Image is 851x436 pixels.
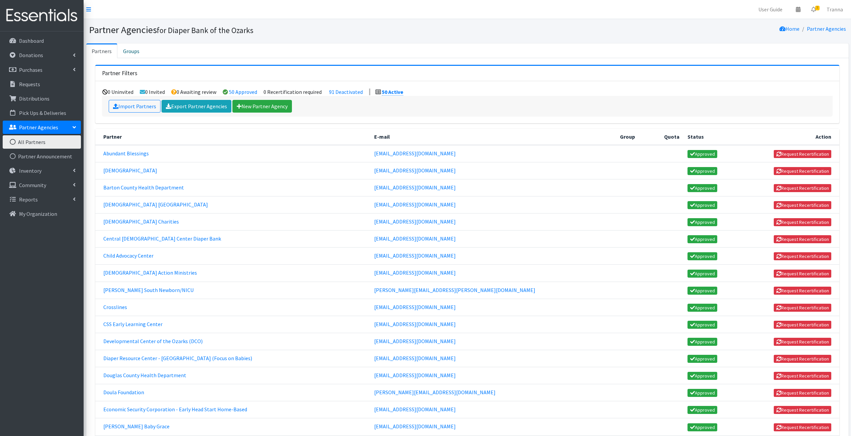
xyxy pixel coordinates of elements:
li: 0 Invited [140,89,165,95]
a: [PERSON_NAME] South Newborn/NICU [103,287,194,293]
a: [EMAIL_ADDRESS][DOMAIN_NAME] [374,252,456,259]
a: Dashboard [3,34,81,47]
button: Request Recertification [774,252,831,260]
a: User Guide [753,3,788,16]
span: Approved [687,167,717,175]
span: Approved [687,423,717,431]
a: Home [779,25,800,32]
button: Request Recertification [774,355,831,363]
span: Approved [687,304,717,312]
th: E-mail [370,129,616,145]
a: 91 Deactivated [329,89,363,95]
span: Approved [687,252,717,260]
small: for Diaper Bank of the Ozarks [157,25,253,35]
a: Central [DEMOGRAPHIC_DATA] Center Diaper Bank [103,235,221,242]
a: Inventory [3,164,81,177]
a: Crosslines [103,304,127,310]
p: Purchases [19,66,42,73]
span: Approved [687,184,717,192]
button: Request Recertification [774,321,831,329]
h3: Partner Filters [102,70,137,77]
span: Approved [687,389,717,397]
a: CSS Early Learning Center [103,321,163,327]
a: [EMAIL_ADDRESS][DOMAIN_NAME] [374,269,456,276]
a: Douglas County Health Department [103,372,186,379]
a: Partners [86,43,117,58]
a: Economic Security Corporation - Early Head Start Home-Based [103,406,247,413]
button: Request Recertification [774,235,831,243]
button: Request Recertification [774,406,831,414]
a: Community [3,178,81,192]
a: Requests [3,78,81,91]
button: Request Recertification [774,372,831,380]
p: Distributions [19,95,49,102]
th: Partner [95,129,370,145]
a: Pick Ups & Deliveries [3,106,81,120]
a: Import Partners [109,100,161,113]
th: Status [683,129,738,145]
button: Request Recertification [774,167,831,175]
a: Child Advocacy Center [103,252,153,259]
p: Requests [19,81,40,88]
a: [PERSON_NAME][EMAIL_ADDRESS][DOMAIN_NAME] [374,389,496,396]
span: 3 [815,6,820,10]
span: Approved [687,287,717,295]
span: Approved [687,150,717,158]
span: Approved [687,355,717,363]
a: Export Partner Agencies [162,100,231,113]
a: [EMAIL_ADDRESS][DOMAIN_NAME] [374,372,456,379]
li: 0 Uninvited [102,89,133,95]
button: Request Recertification [774,287,831,295]
a: Diaper Resource Center - [GEOGRAPHIC_DATA] (Focus on Babies) [103,355,252,361]
a: [EMAIL_ADDRESS][DOMAIN_NAME] [374,338,456,344]
a: Partner Agencies [3,121,81,134]
a: [EMAIL_ADDRESS][DOMAIN_NAME] [374,235,456,242]
a: Abundant Blessings [103,150,149,157]
th: Group [616,129,649,145]
a: [DEMOGRAPHIC_DATA] Charities [103,218,179,225]
p: Community [19,182,46,188]
a: New Partner Agency [232,100,292,113]
a: [PERSON_NAME][EMAIL_ADDRESS][PERSON_NAME][DOMAIN_NAME] [374,287,535,293]
li: 0 Recertification required [263,89,322,95]
a: 50 Approved [229,89,257,95]
a: Partner Agencies [807,25,846,32]
a: [EMAIL_ADDRESS][DOMAIN_NAME] [374,201,456,208]
span: Approved [687,201,717,209]
button: Request Recertification [774,150,831,158]
span: Approved [687,270,717,278]
img: HumanEssentials [3,4,81,27]
a: 3 [806,3,821,16]
button: Request Recertification [774,304,831,312]
p: Pick Ups & Deliveries [19,110,66,116]
a: [EMAIL_ADDRESS][DOMAIN_NAME] [374,167,456,174]
p: My Organization [19,210,57,217]
p: Dashboard [19,37,44,44]
button: Request Recertification [774,338,831,346]
button: Request Recertification [774,389,831,397]
li: 0 Awaiting review [171,89,216,95]
a: Developmental Center of the Ozarks (DCO) [103,338,203,344]
a: [EMAIL_ADDRESS][DOMAIN_NAME] [374,218,456,225]
a: [PERSON_NAME] Baby Grace [103,423,170,430]
th: Action [738,129,839,145]
th: Quota [650,129,684,145]
a: Purchases [3,63,81,77]
a: All Partners [3,135,81,149]
a: [EMAIL_ADDRESS][DOMAIN_NAME] [374,406,456,413]
a: Reports [3,193,81,206]
p: Inventory [19,167,41,174]
a: Tranna [821,3,848,16]
a: Doula Foundation [103,389,144,396]
p: Donations [19,52,43,58]
a: Barton County Health Department [103,184,184,191]
a: [EMAIL_ADDRESS][DOMAIN_NAME] [374,150,456,157]
a: Partner Announcement [3,150,81,163]
span: Approved [687,338,717,346]
button: Request Recertification [774,218,831,226]
a: 50 Active [382,89,403,96]
p: Reports [19,196,38,203]
a: [DEMOGRAPHIC_DATA] Action Ministries [103,269,197,276]
span: Approved [687,218,717,226]
a: Groups [117,43,145,58]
